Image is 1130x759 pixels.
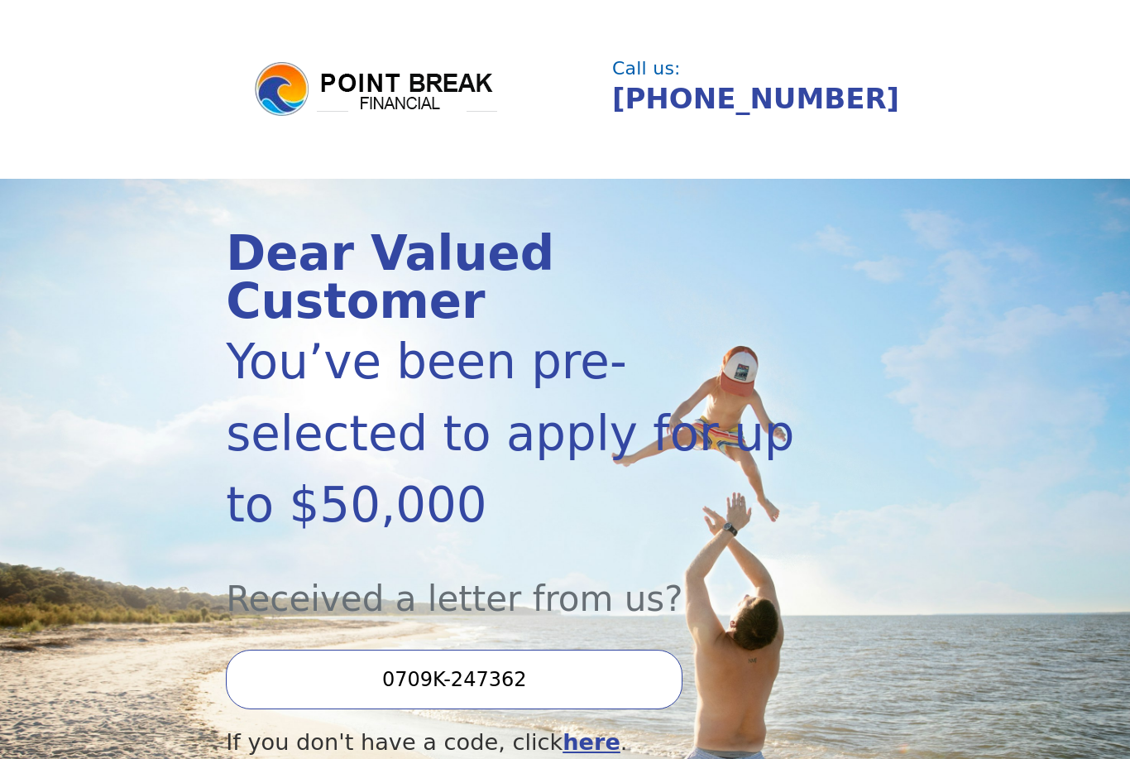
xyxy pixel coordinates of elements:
div: Call us: [612,60,895,78]
a: here [563,729,620,755]
div: Dear Valued Customer [226,230,802,326]
div: You’ve been pre-selected to apply for up to $50,000 [226,326,802,541]
div: Received a letter from us? [226,541,802,625]
img: logo.png [252,60,500,119]
a: [PHONE_NUMBER] [612,82,899,115]
input: Enter your Offer Code: [226,650,682,709]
